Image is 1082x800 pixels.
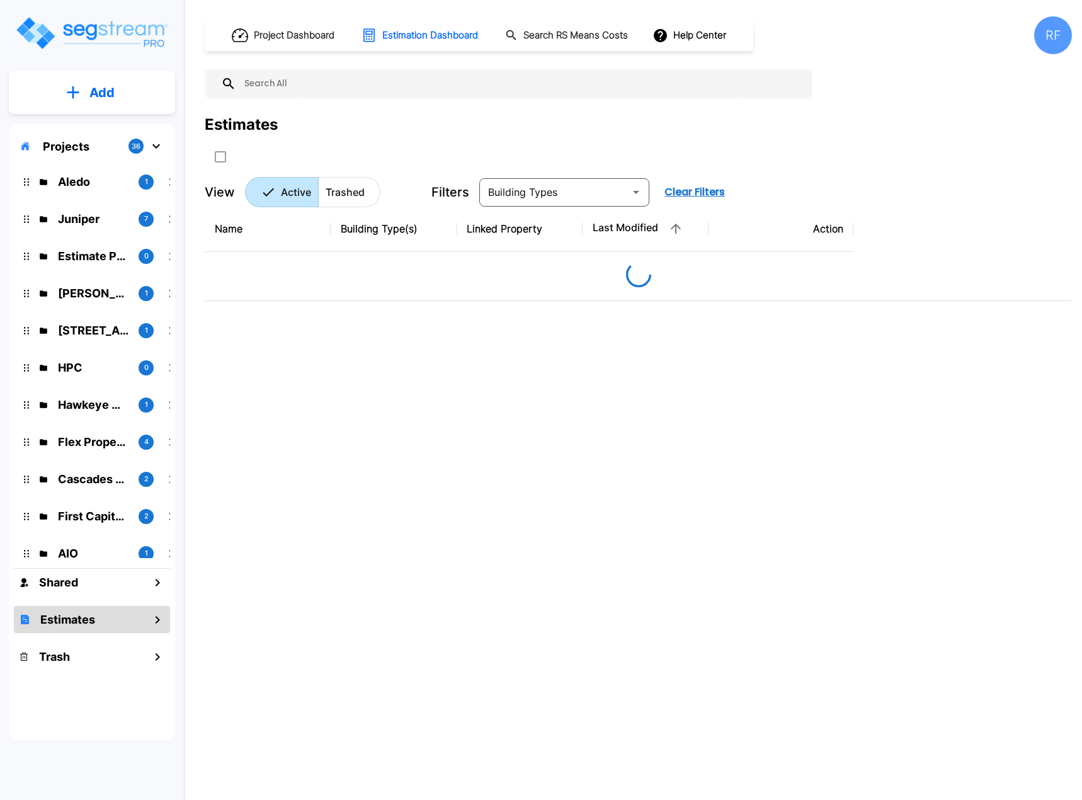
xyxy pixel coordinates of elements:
[58,248,128,265] p: Estimate Property
[144,474,149,484] p: 2
[227,21,341,49] button: Project Dashboard
[144,251,149,261] p: 0
[236,69,806,98] input: Search All
[431,183,469,202] p: Filters
[40,611,95,628] h1: Estimates
[145,176,148,187] p: 1
[326,185,365,200] p: Trashed
[144,511,149,522] p: 2
[254,28,334,43] h1: Project Dashboard
[58,173,128,190] p: Aledo
[659,180,730,205] button: Clear Filters
[215,221,321,236] div: Name
[58,545,128,562] p: AIO
[709,206,853,252] th: Action
[500,23,635,48] button: Search RS Means Costs
[331,206,457,252] th: Building Type(s)
[58,210,128,227] p: Juniper
[58,359,128,376] p: HPC
[58,396,128,413] p: Hawkeye Medical LLC
[1034,16,1072,54] div: RF
[144,437,149,447] p: 4
[650,23,731,47] button: Help Center
[14,15,169,51] img: Logo
[523,28,628,43] h1: Search RS Means Costs
[205,113,278,136] div: Estimates
[245,177,380,207] div: Platform
[583,206,709,252] th: Last Modified
[58,471,128,488] p: Cascades Cover Two LLC
[144,214,148,224] p: 7
[58,322,128,339] p: 138 Polecat Lane
[281,185,311,200] p: Active
[89,83,115,102] p: Add
[382,28,478,43] h1: Estimation Dashboard
[356,22,485,49] button: Estimation Dashboard
[483,183,625,201] input: Building Types
[627,183,645,201] button: Open
[58,285,128,302] p: Kessler Rental
[58,508,128,525] p: First Capital Advisors
[318,177,380,207] button: Trashed
[145,548,148,559] p: 1
[457,206,583,252] th: Linked Property
[145,325,148,336] p: 1
[205,183,235,202] p: View
[245,177,319,207] button: Active
[132,141,140,152] p: 36
[43,138,89,155] p: Projects
[144,362,149,373] p: 0
[39,648,70,665] h1: Trash
[9,74,175,111] button: Add
[145,288,148,299] p: 1
[39,574,78,591] h1: Shared
[208,144,233,169] button: SelectAll
[58,433,128,450] p: Flex Properties
[145,399,148,410] p: 1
